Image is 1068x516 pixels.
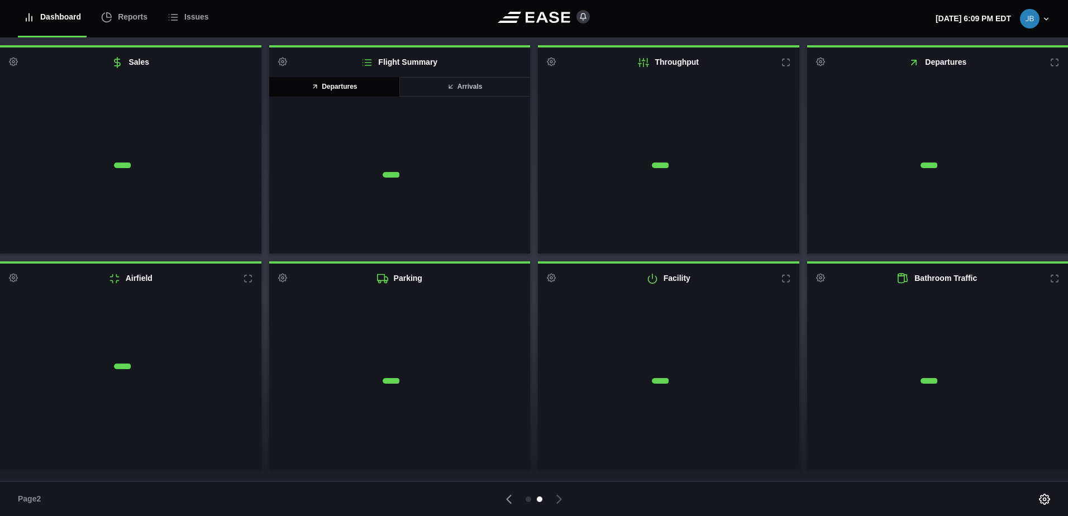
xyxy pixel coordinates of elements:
[269,47,531,77] h2: Flight Summary
[538,47,799,77] h2: Throughput
[538,264,799,293] h2: Facility
[1020,9,1040,28] img: be0d2eec6ce3591e16d61ee7af4da0ae
[936,13,1011,25] p: [DATE] 6:09 PM EDT
[18,493,46,505] span: Page 2
[269,77,401,97] button: Departures
[399,77,530,97] button: Arrivals
[269,264,531,293] h2: Parking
